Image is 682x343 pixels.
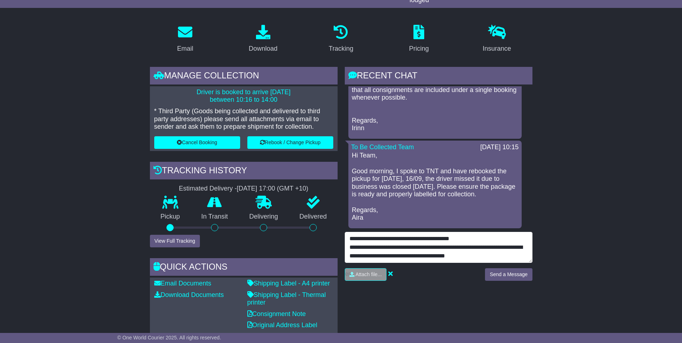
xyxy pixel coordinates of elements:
[247,280,330,287] a: Shipping Label - A4 printer
[289,213,338,221] p: Delivered
[150,258,338,278] div: Quick Actions
[150,67,338,86] div: Manage collection
[483,44,511,54] div: Insurance
[409,44,429,54] div: Pricing
[177,44,193,54] div: Email
[150,185,338,193] div: Estimated Delivery -
[485,268,532,281] button: Send a Message
[352,71,518,102] p: To prevent similar issues in the future, please ensure that only one pickup is scheduled per addr...
[352,152,518,221] p: Hi Team, Good morning, I spoke to TNT and have rebooked the pickup for [DATE], 16/09, the driver ...
[478,22,516,56] a: Insurance
[352,117,518,132] p: Regards, Irinn
[154,108,333,131] p: * Third Party (Goods being collected and delivered to third party addresses) please send all atta...
[244,22,282,56] a: Download
[237,185,308,193] div: [DATE] 17:00 (GMT +10)
[150,213,191,221] p: Pickup
[154,88,333,104] p: Driver is booked to arrive [DATE] between 10:16 to 14:00
[172,22,198,56] a: Email
[154,291,224,298] a: Download Documents
[404,22,434,56] a: Pricing
[154,136,240,149] button: Cancel Booking
[239,213,289,221] p: Delivering
[247,310,306,317] a: Consignment Note
[329,44,353,54] div: Tracking
[351,143,414,151] a: To Be Collected Team
[247,291,326,306] a: Shipping Label - Thermal printer
[324,22,358,56] a: Tracking
[150,162,338,181] div: Tracking history
[150,235,200,247] button: View Full Tracking
[191,213,239,221] p: In Transit
[345,67,532,86] div: RECENT CHAT
[249,44,278,54] div: Download
[247,136,333,149] button: Rebook / Change Pickup
[247,321,317,329] a: Original Address Label
[117,335,221,340] span: © One World Courier 2025. All rights reserved.
[154,280,211,287] a: Email Documents
[480,143,519,151] div: [DATE] 10:15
